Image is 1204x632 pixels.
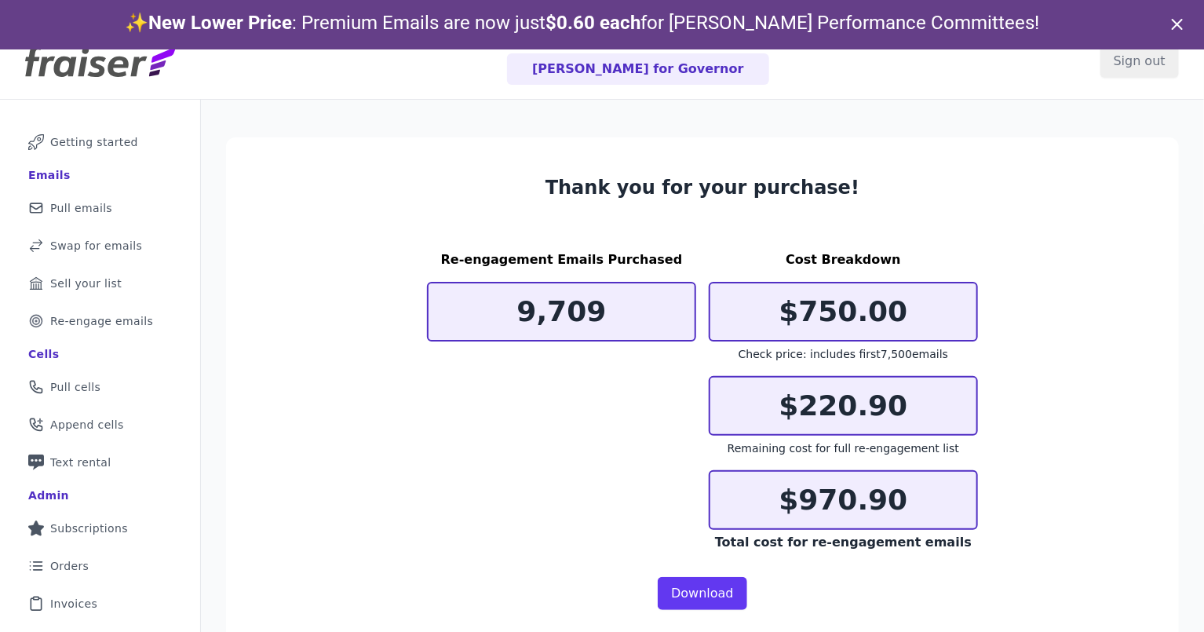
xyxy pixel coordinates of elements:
[28,488,69,503] div: Admin
[13,266,188,301] a: Sell your list
[50,276,122,291] span: Sell your list
[50,417,124,433] span: Append cells
[715,535,972,550] span: Total cost for re-engagement emails
[429,296,695,327] p: 9,709
[507,38,768,85] a: Select committee: [PERSON_NAME] for Governor
[13,549,188,583] a: Orders
[50,200,112,216] span: Pull emails
[728,442,959,455] span: Remaining cost for full re-engagement list
[50,379,100,395] span: Pull cells
[13,407,188,442] a: Append cells
[13,228,188,263] a: Swap for emails
[50,596,97,612] span: Invoices
[13,445,188,480] a: Text rental
[739,348,948,360] span: Check price : includes first 7,500 emails
[13,370,188,404] a: Pull cells
[50,238,142,254] span: Swap for emails
[709,250,978,269] h3: Cost Breakdown
[50,455,111,470] span: Text rental
[427,175,978,200] h3: Thank you for your purchase!
[13,125,188,159] a: Getting started
[28,346,59,362] div: Cells
[658,577,747,610] a: Download
[13,191,188,225] a: Pull emails
[1100,45,1179,78] input: Sign out
[427,250,696,269] h3: Re-engagement Emails Purchased
[50,558,89,574] span: Orders
[50,134,138,150] span: Getting started
[532,60,743,79] p: [PERSON_NAME] for Governor
[13,511,188,546] a: Subscriptions
[710,484,976,516] p: $970.90
[28,167,71,183] div: Emails
[50,313,153,329] span: Re-engage emails
[710,296,976,327] p: $750.00
[13,304,188,338] a: Re-engage emails
[50,521,128,536] span: Subscriptions
[710,390,976,422] p: $220.90
[25,46,176,77] img: Fraiser Logo
[13,586,188,621] a: Invoices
